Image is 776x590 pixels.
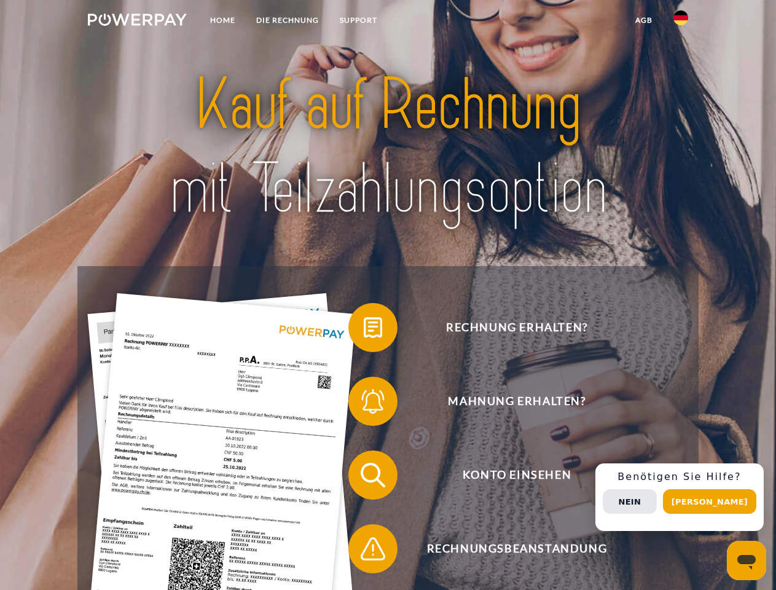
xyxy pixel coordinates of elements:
a: DIE RECHNUNG [246,9,329,31]
img: logo-powerpay-white.svg [88,14,187,26]
span: Rechnungsbeanstandung [366,524,667,573]
span: Konto einsehen [366,450,667,500]
button: Mahnung erhalten? [348,377,668,426]
img: qb_search.svg [358,460,388,490]
a: agb [625,9,663,31]
img: qb_warning.svg [358,533,388,564]
img: qb_bell.svg [358,386,388,417]
img: qb_bill.svg [358,312,388,343]
a: SUPPORT [329,9,388,31]
img: title-powerpay_de.svg [117,59,659,235]
button: Konto einsehen [348,450,668,500]
h3: Benötigen Sie Hilfe? [603,471,756,483]
button: [PERSON_NAME] [663,489,756,514]
button: Nein [603,489,657,514]
img: de [673,10,688,25]
iframe: Schaltfläche zum Öffnen des Messaging-Fensters [727,541,766,580]
button: Rechnung erhalten? [348,303,668,352]
span: Rechnung erhalten? [366,303,667,352]
button: Rechnungsbeanstandung [348,524,668,573]
span: Mahnung erhalten? [366,377,667,426]
div: Schnellhilfe [595,463,764,531]
a: Home [200,9,246,31]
